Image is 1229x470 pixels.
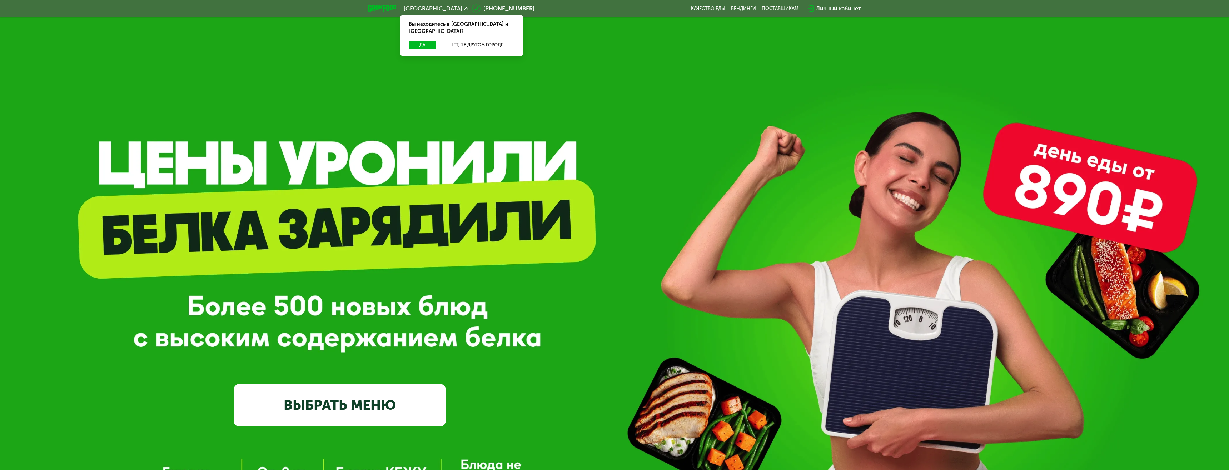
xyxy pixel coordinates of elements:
[234,384,446,426] a: ВЫБРАТЬ МЕНЮ
[691,6,725,11] a: Качество еды
[731,6,756,11] a: Вендинги
[439,41,514,49] button: Нет, я в другом городе
[400,15,523,41] div: Вы находитесь в [GEOGRAPHIC_DATA] и [GEOGRAPHIC_DATA]?
[762,6,798,11] div: поставщикам
[409,41,436,49] button: Да
[472,4,534,13] a: [PHONE_NUMBER]
[816,4,861,13] div: Личный кабинет
[404,6,462,11] span: [GEOGRAPHIC_DATA]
